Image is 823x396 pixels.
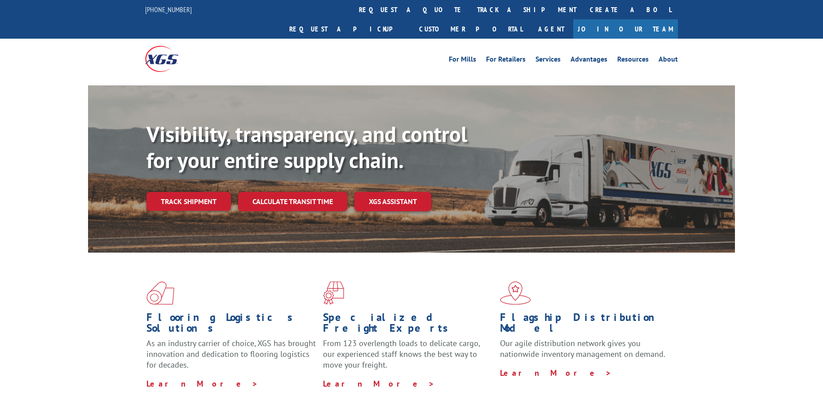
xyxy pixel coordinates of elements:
a: For Mills [449,56,476,66]
img: xgs-icon-flagship-distribution-model-red [500,281,531,305]
h1: Flagship Distribution Model [500,312,670,338]
a: Customer Portal [412,19,529,39]
h1: Specialized Freight Experts [323,312,493,338]
a: Learn More > [146,378,258,389]
img: xgs-icon-focused-on-flooring-red [323,281,344,305]
a: About [659,56,678,66]
a: For Retailers [486,56,526,66]
a: XGS ASSISTANT [354,192,431,211]
b: Visibility, transparency, and control for your entire supply chain. [146,120,467,174]
a: Calculate transit time [238,192,347,211]
span: Our agile distribution network gives you nationwide inventory management on demand. [500,338,665,359]
a: Join Our Team [573,19,678,39]
a: Resources [617,56,649,66]
a: Learn More > [323,378,435,389]
a: Services [535,56,561,66]
a: Advantages [571,56,607,66]
h1: Flooring Logistics Solutions [146,312,316,338]
p: From 123 overlength loads to delicate cargo, our experienced staff knows the best way to move you... [323,338,493,378]
a: [PHONE_NUMBER] [145,5,192,14]
a: Track shipment [146,192,231,211]
img: xgs-icon-total-supply-chain-intelligence-red [146,281,174,305]
span: As an industry carrier of choice, XGS has brought innovation and dedication to flooring logistics... [146,338,316,370]
a: Learn More > [500,368,612,378]
a: Agent [529,19,573,39]
a: Request a pickup [283,19,412,39]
